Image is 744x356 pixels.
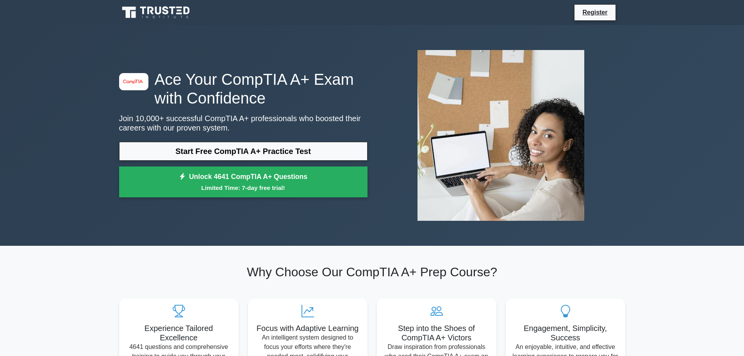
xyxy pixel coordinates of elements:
[119,265,625,279] h2: Why Choose Our CompTIA A+ Prep Course?
[119,114,368,132] p: Join 10,000+ successful CompTIA A+ professionals who boosted their careers with our proven system.
[254,324,361,333] h5: Focus with Adaptive Learning
[119,70,368,107] h1: Ace Your CompTIA A+ Exam with Confidence
[119,166,368,198] a: Unlock 4641 CompTIA A+ QuestionsLimited Time: 7-day free trial!
[512,324,619,342] h5: Engagement, Simplicity, Success
[578,7,612,17] a: Register
[119,142,368,161] a: Start Free CompTIA A+ Practice Test
[383,324,490,342] h5: Step into the Shoes of CompTIA A+ Victors
[129,183,358,192] small: Limited Time: 7-day free trial!
[125,324,232,342] h5: Experience Tailored Excellence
